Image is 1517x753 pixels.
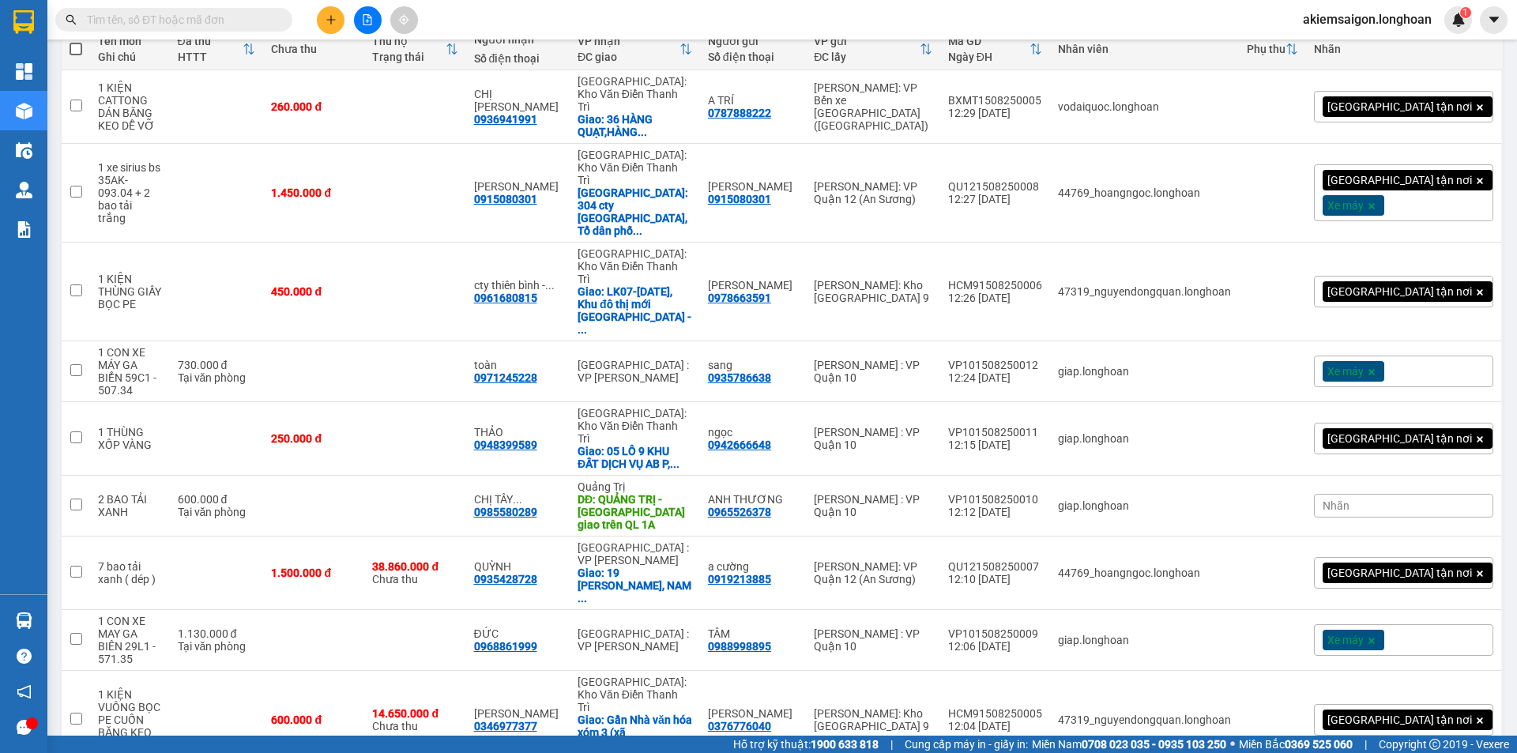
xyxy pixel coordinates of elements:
[1058,432,1231,445] div: giap.longhoan
[890,736,893,753] span: |
[814,493,932,518] div: [PERSON_NAME] : VP Quận 10
[948,180,1042,193] div: QU121508250008
[578,75,692,113] div: [GEOGRAPHIC_DATA]: Kho Văn Điển Thanh Trì
[578,541,692,567] div: [GEOGRAPHIC_DATA] : VP [PERSON_NAME]
[170,28,264,70] th: Toggle SortBy
[811,738,879,751] strong: 1900 633 818
[1365,736,1367,753] span: |
[708,426,798,439] div: ngọc
[1327,566,1472,580] span: [GEOGRAPHIC_DATA] tận nơi
[17,720,32,735] span: message
[948,292,1042,304] div: 12:26 [DATE]
[708,506,771,518] div: 0965526378
[948,627,1042,640] div: VP101508250009
[372,35,445,47] div: Thu hộ
[633,224,642,237] span: ...
[98,346,162,397] div: 1 CON XE MÁY GA BIỂN 59C1 - 507.34
[578,592,587,604] span: ...
[271,186,356,199] div: 1.450.000 đ
[708,107,771,119] div: 0787888222
[708,720,771,732] div: 0376776040
[638,126,647,138] span: ...
[66,14,77,25] span: search
[1327,713,1472,727] span: [GEOGRAPHIC_DATA] tận nơi
[578,407,692,445] div: [GEOGRAPHIC_DATA]: Kho Văn Điển Thanh Trì
[474,52,563,65] div: Số điện thoại
[474,493,563,506] div: CHỊ TÂY 0849555123 EM QUÝ
[545,279,555,292] span: ...
[948,573,1042,585] div: 12:10 [DATE]
[578,51,679,63] div: ĐC giao
[814,51,919,63] div: ĐC lấy
[578,445,692,470] div: Giao: 05 LÔ 9 KHU ĐẤT DỊCH VỤ AB P, DƯƠNG NỘI - Q, HÀ ĐÔNG - HÀ NỘI
[948,279,1042,292] div: HCM91508250006
[16,103,32,119] img: warehouse-icon
[98,273,162,311] div: 1 KIỆN THÙNG GIẤY BỌC PE
[474,720,537,732] div: 0346977377
[17,649,32,664] span: question-circle
[1239,28,1306,70] th: Toggle SortBy
[317,6,344,34] button: plus
[578,285,692,336] div: Giao: LK07-OCT2, Khu đô thị mới Cổ Nhuế - Xuân Đỉnh, Đường Phạm Văn Đồng, Phường Đông Ngạc, Thành...
[948,506,1042,518] div: 12:12 [DATE]
[271,285,356,298] div: 450.000 đ
[1058,365,1231,378] div: giap.longhoan
[1058,634,1231,646] div: giap.longhoan
[948,493,1042,506] div: VP101508250010
[670,457,679,470] span: ...
[271,432,356,445] div: 250.000 đ
[1239,736,1353,753] span: Miền Bắc
[271,100,356,113] div: 260.000 đ
[708,371,771,384] div: 0935786638
[98,35,162,47] div: Tên món
[1327,633,1364,647] span: Xe máy
[578,186,692,237] div: Giao: 304 cty Phú Cường, Tổ dân phố Phan Bôi, phường Dị Sử, thị xã Mỹ Hào, tỉnh Hưng Yên
[178,371,256,384] div: Tại văn phòng
[362,14,373,25] span: file-add
[578,493,692,531] div: DĐ: QUẢNG TRỊ - Hải Lăng giao trên QL 1A
[178,359,256,371] div: 730.000 đ
[474,439,537,451] div: 0948399589
[372,51,445,63] div: Trạng thái
[364,28,465,70] th: Toggle SortBy
[578,113,692,138] div: Giao: 36 HÀNG QUẠT,HÀNG GAI,HOÀN KIẾM,HÀ NỘI
[578,627,692,653] div: [GEOGRAPHIC_DATA] : VP [PERSON_NAME]
[1058,567,1231,579] div: 44769_hoangngoc.longhoan
[948,640,1042,653] div: 12:06 [DATE]
[1429,739,1440,750] span: copyright
[708,493,798,506] div: ANH THƯƠNG
[271,567,356,579] div: 1.500.000 đ
[474,640,537,653] div: 0968861999
[708,707,798,720] div: trương minh thành
[474,506,537,518] div: 0985580289
[948,359,1042,371] div: VP101508250012
[354,6,382,34] button: file-add
[271,713,356,726] div: 600.000 đ
[905,736,1028,753] span: Cung cấp máy in - giấy in:
[98,560,162,585] div: 7 bao tải xanh ( dép )
[948,193,1042,205] div: 12:27 [DATE]
[578,149,692,186] div: [GEOGRAPHIC_DATA]: Kho Văn Điển Thanh Trì
[948,707,1042,720] div: HCM91508250005
[98,426,162,451] div: 1 THÙNG XỐP VÀNG
[948,35,1030,47] div: Mã GD
[578,676,692,713] div: [GEOGRAPHIC_DATA]: Kho Văn Điển Thanh Trì
[1314,43,1493,55] div: Nhãn
[474,88,563,113] div: CHỊ HƯƠNG
[814,627,932,653] div: [PERSON_NAME] : VP Quận 10
[178,627,256,640] div: 1.130.000 đ
[390,6,418,34] button: aim
[271,43,356,55] div: Chưa thu
[578,247,692,285] div: [GEOGRAPHIC_DATA]: Kho Văn Điển Thanh Trì
[16,142,32,159] img: warehouse-icon
[474,627,563,640] div: ĐỨC
[1327,100,1472,114] span: [GEOGRAPHIC_DATA] tận nơi
[948,439,1042,451] div: 12:15 [DATE]
[814,81,932,132] div: [PERSON_NAME]: VP Bến xe [GEOGRAPHIC_DATA] ([GEOGRAPHIC_DATA])
[17,684,32,699] span: notification
[16,63,32,80] img: dashboard-icon
[708,627,798,640] div: TÂM
[708,560,798,573] div: a cường
[474,560,563,573] div: QUỲNH
[1058,100,1231,113] div: vodaiquoc.longhoan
